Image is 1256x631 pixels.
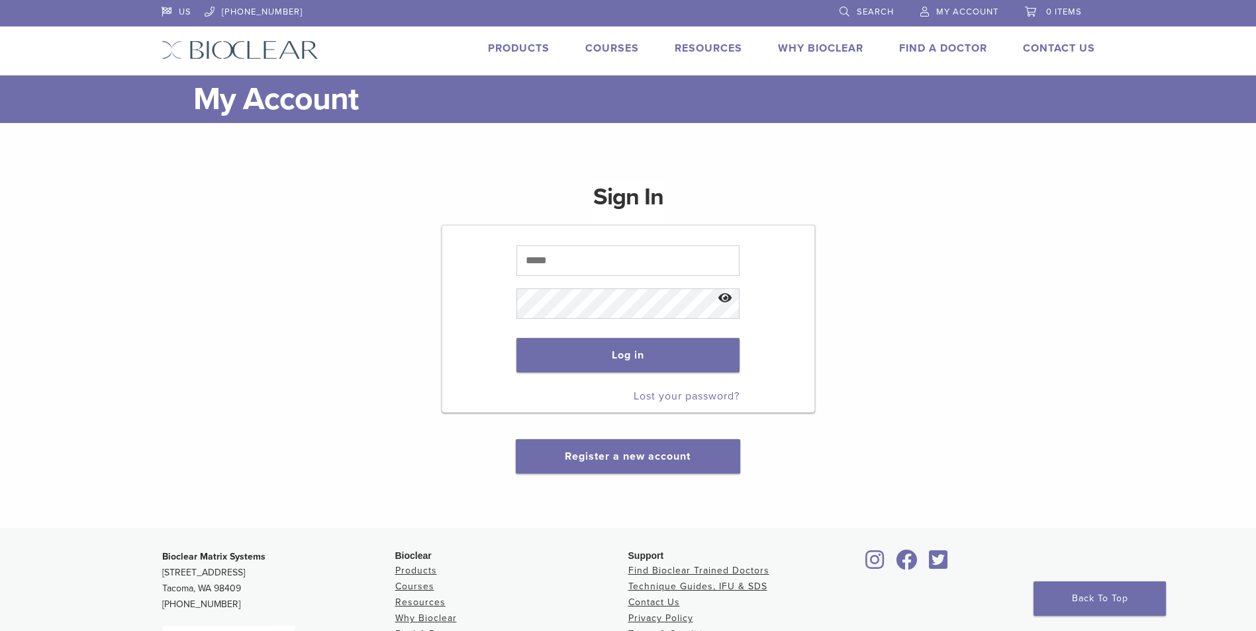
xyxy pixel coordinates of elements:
a: Resources [395,597,446,608]
a: Products [488,42,550,55]
a: Contact Us [628,597,680,608]
a: Contact Us [1023,42,1095,55]
a: Products [395,565,437,576]
button: Show password [711,282,740,315]
a: Bioclear [861,558,889,571]
span: 0 items [1046,7,1082,17]
a: Technique Guides, IFU & SDS [628,581,767,592]
a: Lost your password? [634,390,740,403]
span: Bioclear [395,550,432,561]
a: Find Bioclear Trained Doctors [628,565,769,576]
button: Register a new account [516,439,740,474]
img: Bioclear [162,40,318,60]
a: Back To Top [1034,581,1166,616]
span: Support [628,550,664,561]
a: Bioclear [892,558,922,571]
a: Privacy Policy [628,612,693,624]
a: Courses [395,581,434,592]
span: Search [857,7,894,17]
a: Bioclear [925,558,953,571]
h1: My Account [193,75,1095,123]
strong: Bioclear Matrix Systems [162,551,266,562]
a: Resources [675,42,742,55]
button: Log in [516,338,740,372]
a: Why Bioclear [778,42,863,55]
p: [STREET_ADDRESS] Tacoma, WA 98409 [PHONE_NUMBER] [162,549,395,612]
a: Why Bioclear [395,612,457,624]
a: Courses [585,42,639,55]
a: Find A Doctor [899,42,987,55]
h1: Sign In [593,181,663,224]
a: Register a new account [565,450,691,463]
span: My Account [936,7,998,17]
